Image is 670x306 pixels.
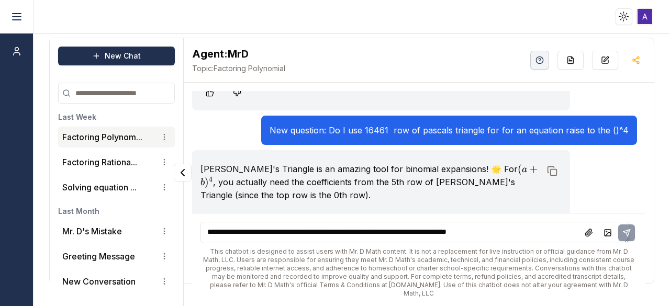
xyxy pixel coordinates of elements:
[270,124,629,137] p: New question: Do I use 16461 row of pascals triangle for for an equation raise to the ()^4
[209,175,213,184] span: 4
[158,275,171,288] button: Conversation options
[62,275,136,288] p: New Conversation
[158,131,171,143] button: Conversation options
[158,250,171,263] button: Conversation options
[192,63,285,74] span: Factoring Polynomial
[638,9,653,24] img: ACg8ocI2xb9KJhXo-XhR5sXKSafn7_UrwDt4pWfZrV251xEsK7JOFQ=s96-c
[174,164,192,182] button: Collapse panel
[62,250,135,263] p: Greeting Message
[557,51,584,70] button: Re-Fill Questions
[62,225,122,237] p: Mr. D's Mistake
[58,206,175,217] h3: Last Month
[530,163,538,175] span: +
[205,176,209,188] span: )
[58,47,175,65] button: New Chat
[62,181,137,194] button: Solving equation ...
[200,163,541,201] p: [PERSON_NAME]'s Triangle is an amazing tool for binomial expansions! 🌟 For , you actually need th...
[200,247,636,298] div: This chatbot is designed to assist users with Mr. D Math content. It is not a replacement for liv...
[62,131,142,143] button: Factoring Polynom...
[158,225,171,237] button: Conversation options
[58,112,175,122] h3: Last Week
[158,181,171,194] button: Conversation options
[158,156,171,168] button: Conversation options
[62,156,137,168] button: Factoring Rationa...
[200,178,205,187] span: b
[518,163,522,175] span: (
[522,165,527,174] span: a
[192,47,285,61] h2: MrD
[530,51,549,70] button: Help Videos
[200,222,629,243] textarea: To enrich screen reader interactions, please activate Accessibility in Grammarly extension settings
